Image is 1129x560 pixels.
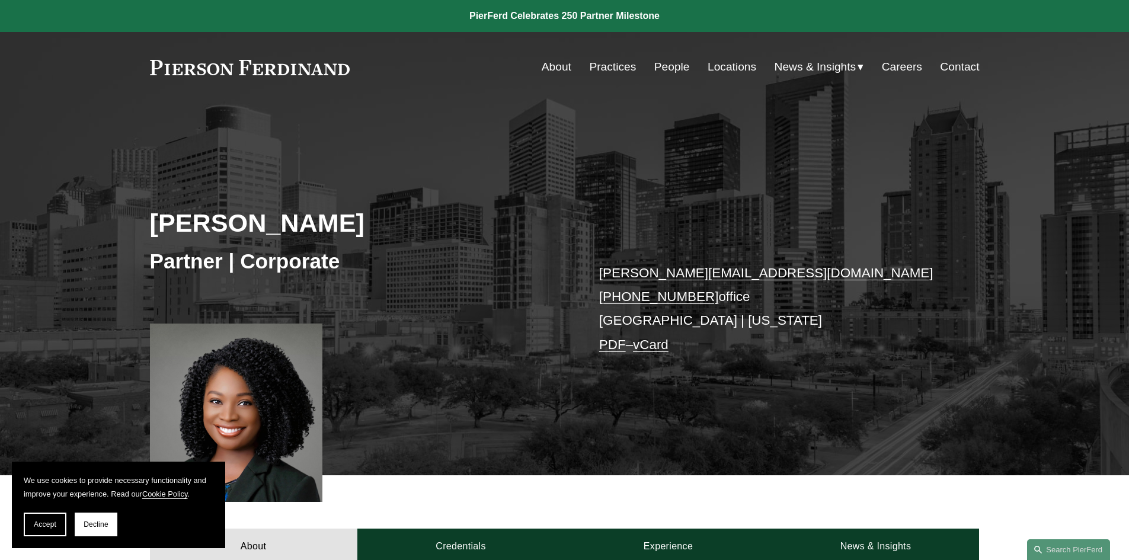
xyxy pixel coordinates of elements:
[599,261,945,357] p: office [GEOGRAPHIC_DATA] | [US_STATE] –
[940,56,979,78] a: Contact
[84,520,108,529] span: Decline
[708,56,756,78] a: Locations
[150,248,565,274] h3: Partner | Corporate
[599,289,719,304] a: [PHONE_NUMBER]
[150,207,565,238] h2: [PERSON_NAME]
[775,57,856,78] span: News & Insights
[882,56,922,78] a: Careers
[599,265,933,280] a: [PERSON_NAME][EMAIL_ADDRESS][DOMAIN_NAME]
[12,462,225,548] section: Cookie banner
[599,337,626,352] a: PDF
[654,56,690,78] a: People
[589,56,636,78] a: Practices
[1027,539,1110,560] a: Search this site
[633,337,669,352] a: vCard
[24,513,66,536] button: Accept
[75,513,117,536] button: Decline
[24,473,213,501] p: We use cookies to provide necessary functionality and improve your experience. Read our .
[542,56,571,78] a: About
[775,56,864,78] a: folder dropdown
[142,489,188,498] a: Cookie Policy
[34,520,56,529] span: Accept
